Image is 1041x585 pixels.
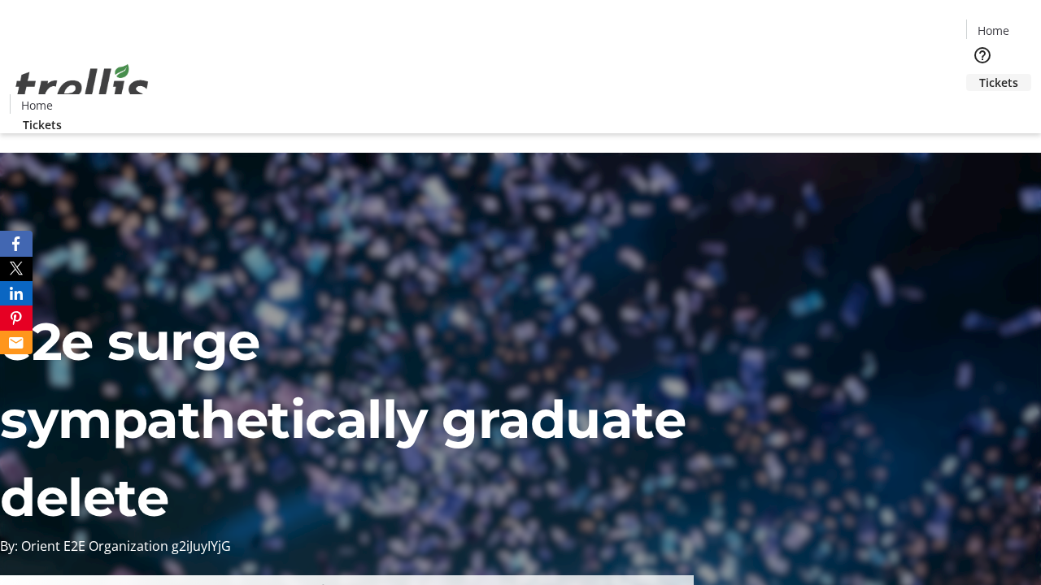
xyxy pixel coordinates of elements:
a: Home [967,22,1019,39]
a: Tickets [10,116,75,133]
span: Home [978,22,1009,39]
button: Help [966,39,999,71]
span: Home [21,97,53,114]
span: Tickets [23,116,62,133]
img: Orient E2E Organization g2iJuyIYjG's Logo [10,46,155,128]
a: Tickets [966,74,1031,91]
span: Tickets [979,74,1018,91]
a: Home [11,97,63,114]
button: Cart [966,91,999,123]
